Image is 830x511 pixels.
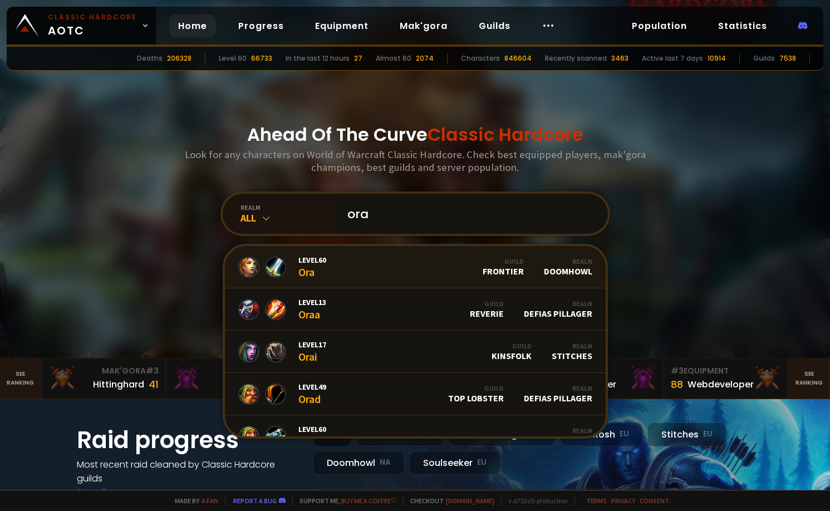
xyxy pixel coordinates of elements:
[640,497,669,505] a: Consent
[77,486,149,499] a: See all progress
[671,365,684,376] span: # 3
[544,257,592,277] div: Doomhowl
[180,148,650,174] h3: Look for any characters on World of Warcraft Classic Hardcore. Check best equipped players, mak'g...
[298,297,326,321] div: Oraa
[687,377,754,391] div: Webdeveloper
[620,429,629,440] small: EU
[376,53,411,63] div: Almost 60
[586,497,607,505] a: Terms
[298,424,326,434] span: Level 60
[298,340,326,363] div: Orai
[709,14,776,37] a: Statistics
[202,497,218,505] a: a fan
[446,497,494,505] a: [DOMAIN_NAME]
[247,121,583,148] h1: Ahead Of The Curve
[77,458,299,485] h4: Most recent raid cleaned by Classic Hardcore guilds
[313,451,405,475] div: Doomhowl
[380,457,391,468] small: NA
[7,7,156,45] a: Classic HardcoreAOTC
[168,497,218,505] span: Made by
[173,365,283,377] div: Mak'Gora
[483,257,524,277] div: Frontier
[341,497,396,505] a: Buy me a coffee
[524,384,592,404] div: Defias Pillager
[354,53,362,63] div: 27
[552,342,592,350] div: Realm
[298,382,326,392] span: Level 49
[448,384,504,392] div: Guild
[560,422,643,446] div: Nek'Rosh
[671,365,782,377] div: Equipment
[524,426,592,446] div: Defias Pillager
[298,297,326,307] span: Level 13
[708,53,726,63] div: 10914
[42,358,166,399] a: Mak'Gora#3Hittinghard41
[48,12,137,39] span: AOTC
[219,53,247,63] div: Level 60
[403,497,494,505] span: Checkout
[233,497,277,505] a: Report a bug
[77,422,299,458] h1: Raid progress
[93,377,144,391] div: Hittinghard
[298,340,326,350] span: Level 17
[470,299,504,308] div: Guild
[545,53,607,63] div: Recently scanned
[428,122,583,147] span: Classic Hardcore
[146,365,159,376] span: # 3
[306,14,377,37] a: Equipment
[166,358,291,399] a: Mak'Gora#2Rivench100
[286,53,350,63] div: In the last 12 hours
[169,14,216,37] a: Home
[483,257,524,266] div: Guild
[341,194,595,234] input: Search a character...
[225,288,606,331] a: Level13OraaGuildReverieRealmDefias Pillager
[298,424,326,448] div: Oraf
[703,429,713,440] small: EU
[48,365,159,377] div: Mak'Gora
[448,384,504,404] div: Top Lobster
[524,426,592,435] div: Realm
[753,53,775,63] div: Guilds
[137,53,163,63] div: Deaths
[298,255,326,279] div: Ora
[470,14,519,37] a: Guilds
[611,53,628,63] div: 3463
[229,14,293,37] a: Progress
[225,415,606,458] a: Level60OrafRealmDefias Pillager
[470,299,504,319] div: Reverie
[298,382,326,406] div: Orad
[623,14,696,37] a: Population
[779,53,796,63] div: 7538
[544,257,592,266] div: Realm
[240,212,334,224] div: All
[251,53,272,63] div: 66733
[477,457,487,468] small: EU
[149,377,159,392] div: 41
[524,299,592,308] div: Realm
[240,203,334,212] div: realm
[48,12,137,22] small: Classic Hardcore
[671,377,683,392] div: 88
[409,451,500,475] div: Soulseeker
[492,342,532,361] div: Kinsfolk
[664,358,789,399] a: #3Equipment88Webdeveloper
[647,422,726,446] div: Stitches
[492,342,532,350] div: Guild
[504,53,532,63] div: 846604
[552,342,592,361] div: Stitches
[167,53,191,63] div: 206328
[501,497,568,505] span: v. d752d5 - production
[292,497,396,505] span: Support me,
[298,255,326,265] span: Level 60
[416,53,434,63] div: 2074
[642,53,703,63] div: Active last 7 days
[524,384,592,392] div: Realm
[225,246,606,288] a: Level60OraGuildFrontierRealmDoomhowl
[524,299,592,319] div: Defias Pillager
[225,331,606,373] a: Level17OraiGuildKinsfolkRealmStitches
[788,358,830,399] a: Seeranking
[611,497,635,505] a: Privacy
[461,53,500,63] div: Characters
[225,373,606,415] a: Level49OradGuildTop LobsterRealmDefias Pillager
[391,14,456,37] a: Mak'gora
